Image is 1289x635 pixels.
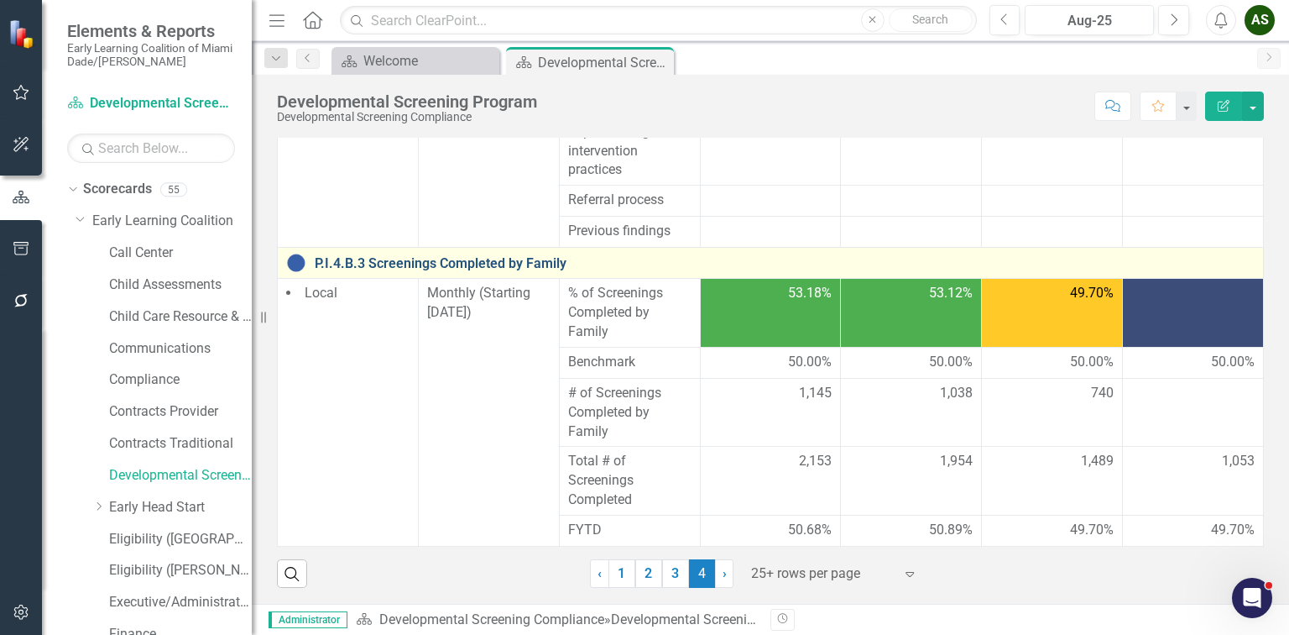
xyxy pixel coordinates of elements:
div: 55 [160,182,187,197]
span: › [723,565,727,581]
span: Search [912,13,948,26]
span: Referral process [568,191,691,210]
td: Double-Click to Edit [841,378,982,447]
td: Double-Click to Edit [559,217,700,248]
td: Double-Click to Edit [559,378,700,447]
a: Early Head Start [109,498,252,517]
iframe: Intercom live chat [1232,578,1272,618]
img: ClearPoint Strategy [8,19,38,49]
td: Double-Click to Edit Right Click for Context Menu [278,248,1264,279]
span: 50.00% [1070,353,1114,372]
a: P.I.4.B.3 Screenings Completed by Family [315,256,1255,271]
td: Double-Click to Edit [700,378,841,447]
div: Developmental Screening Program [277,92,537,111]
td: Double-Click to Edit [1123,378,1264,447]
a: 1 [608,559,635,588]
span: 49.70% [1070,521,1114,540]
div: » [356,611,758,630]
span: 53.12% [929,284,973,303]
input: Search Below... [67,134,235,163]
img: No Information [286,253,306,273]
a: Scorecards [83,180,152,199]
td: Double-Click to Edit [418,279,559,547]
span: 740 [1091,384,1114,403]
td: Double-Click to Edit [700,347,841,378]
a: Developmental Screening Compliance [109,466,252,485]
td: Double-Click to Edit [559,97,700,185]
td: Double-Click to Edit [278,279,419,547]
span: 50.00% [929,353,973,372]
a: Developmental Screening Compliance [67,94,235,113]
a: Communications [109,339,252,359]
a: Developmental Screening Compliance [379,611,604,627]
a: Contracts Traditional [109,434,252,454]
td: Double-Click to Edit [841,217,982,248]
td: Double-Click to Edit [841,186,982,217]
a: Call Center [109,244,252,263]
a: Child Assessments [109,276,252,295]
span: 50.00% [1211,353,1255,372]
span: 49.70% [1211,521,1255,540]
span: FYTD [568,521,691,540]
div: Aug-25 [1031,11,1148,31]
button: Aug-25 [1025,5,1154,35]
span: 1,489 [1081,452,1114,471]
a: Eligibility ([PERSON_NAME]) [109,561,252,580]
span: 4 [689,559,716,588]
span: ‹ [598,565,602,581]
a: 2 [635,559,662,588]
span: Benchmark [568,353,691,372]
span: 1,954 [940,452,973,471]
span: 50.00% [788,353,832,372]
td: Double-Click to Edit [841,97,982,185]
td: Double-Click to Edit [841,347,982,378]
span: 53.18% [788,284,832,303]
button: Search [889,8,973,32]
span: 49.70% [1070,284,1114,303]
span: Administrator [269,611,347,628]
span: 50.68% [788,521,832,540]
div: Welcome [363,50,495,71]
span: 1,145 [799,384,832,403]
button: AS [1245,5,1275,35]
div: Developmental Screening Program [611,611,817,627]
span: % of Screenings Completed by Family [568,284,691,342]
a: Early Learning Coalition [92,212,252,231]
a: Eligibility ([GEOGRAPHIC_DATA]) [109,530,252,549]
td: Double-Click to Edit [559,186,700,217]
td: Double-Click to Edit [982,347,1123,378]
a: Compliance [109,370,252,390]
small: Early Learning Coalition of Miami Dade/[PERSON_NAME] [67,41,235,69]
a: Child Care Resource & Referral (CCR&R) [109,307,252,327]
span: Previous findings [568,222,691,241]
td: Double-Click to Edit [1123,347,1264,378]
div: Monthly (Starting [DATE]) [427,284,551,323]
span: 1,053 [1222,452,1255,471]
td: Double-Click to Edit [982,378,1123,447]
a: Welcome [336,50,495,71]
span: Total # of Screenings Completed [568,452,691,510]
input: Search ClearPoint... [340,6,976,35]
div: Developmental Screening Program [538,52,670,73]
span: Local [305,285,337,301]
div: Developmental Screening Compliance [277,111,537,123]
a: Executive/Administrative [109,593,252,612]
a: Contracts Provider [109,402,252,422]
span: # of Screenings Completed by Family [568,384,691,442]
span: 1,038 [940,384,973,403]
span: Process for implementing intervention practices [568,103,691,180]
span: 50.89% [929,521,973,540]
span: Elements & Reports [67,21,235,41]
a: 3 [662,559,689,588]
span: 2,153 [799,452,832,471]
td: Double-Click to Edit [559,347,700,378]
